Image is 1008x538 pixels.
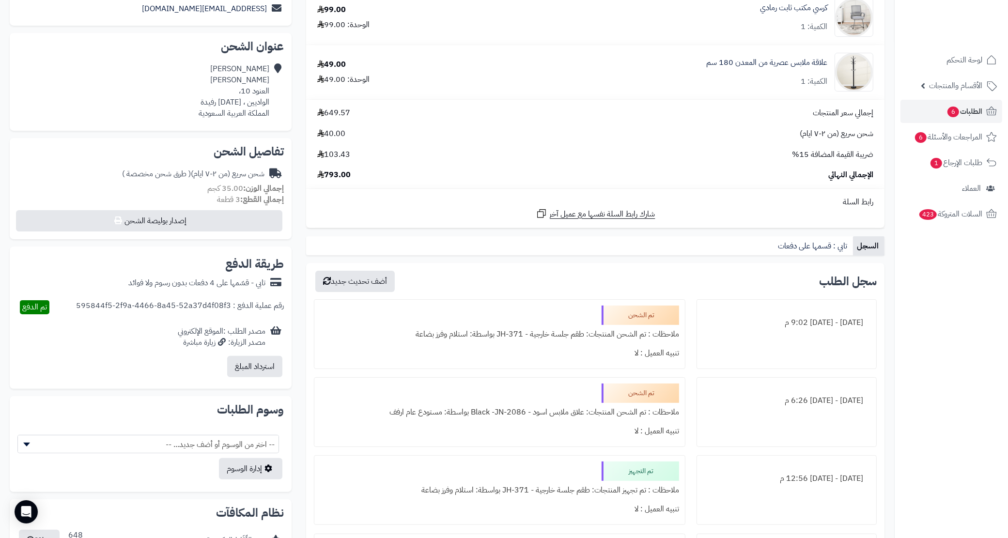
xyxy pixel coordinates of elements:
[550,209,655,220] span: شارك رابط السلة نفسها مع عميل آخر
[900,125,1002,149] a: المراجعات والأسئلة6
[946,105,982,118] span: الطلبات
[930,158,942,169] span: 1
[310,197,881,208] div: رابط السلة
[947,107,959,117] span: 6
[16,210,282,231] button: إصدار بوليصة الشحن
[942,24,999,45] img: logo-2.png
[217,194,284,205] small: 3 قطعة
[320,500,679,519] div: تنبيه العميل : لا
[17,404,284,415] h2: وسوم الطلبات
[178,326,265,348] div: مصدر الطلب :الموقع الإلكتروني
[914,130,982,144] span: المراجعات والأسئلة
[317,128,345,139] span: 40.00
[317,149,350,160] span: 103.43
[835,53,873,92] img: 1752316486-1-90x90.jpg
[919,209,937,220] span: 423
[240,194,284,205] strong: إجمالي القطع:
[602,384,679,403] div: تم الشحن
[227,356,282,377] button: استرداد المبلغ
[22,301,47,313] span: تم الدفع
[800,128,873,139] span: شحن سريع (من ٢-٧ ايام)
[602,306,679,325] div: تم الشحن
[207,183,284,194] small: 35.00 كجم
[801,76,827,87] div: الكمية: 1
[819,276,877,287] h3: سجل الطلب
[320,481,679,500] div: ملاحظات : تم تجهيز المنتجات: طقم جلسة خارجية - JH-371 بواسطة: استلام وفرز بضاعة
[774,236,853,256] a: تابي : قسمها على دفعات
[828,169,873,181] span: الإجمالي النهائي
[320,422,679,441] div: تنبيه العميل : لا
[225,258,284,270] h2: طريقة الدفع
[703,469,870,488] div: [DATE] - [DATE] 12:56 م
[317,59,346,70] div: 49.00
[142,3,267,15] a: [EMAIL_ADDRESS][DOMAIN_NAME]
[813,108,873,119] span: إجمالي سعر المنتجات
[853,236,884,256] a: السجل
[602,461,679,481] div: تم التجهيز
[76,300,284,314] div: رقم عملية الدفع : 595844f5-2f9a-4466-8a45-52a37d4f08f3
[900,177,1002,200] a: العملاء
[17,146,284,157] h2: تفاصيل الشحن
[317,108,350,119] span: 649.57
[17,41,284,52] h2: عنوان الشحن
[703,313,870,332] div: [DATE] - [DATE] 9:02 م
[122,169,264,180] div: شحن سريع (من ٢-٧ ايام)
[320,403,679,422] div: ملاحظات : تم الشحن المنتجات: علاق ملابس اسود - Black -JN-2086 بواسطة: مستودع عام ارفف
[900,202,1002,226] a: السلات المتروكة423
[219,458,282,479] a: إدارة الوسوم
[703,391,870,410] div: [DATE] - [DATE] 6:26 م
[930,156,982,169] span: طلبات الإرجاع
[243,183,284,194] strong: إجمالي الوزن:
[706,57,827,68] a: علاقة ملابس عصرية من المعدن 180 سم
[320,325,679,344] div: ملاحظات : تم الشحن المنتجات: طقم جلسة خارجية - JH-371 بواسطة: استلام وفرز بضاعة
[536,208,655,220] a: شارك رابط السلة نفسها مع عميل آخر
[122,168,191,180] span: ( طرق شحن مخصصة )
[178,337,265,348] div: مصدر الزيارة: زيارة مباشرة
[801,21,827,32] div: الكمية: 1
[320,344,679,363] div: تنبيه العميل : لا
[317,4,346,15] div: 99.00
[17,507,284,519] h2: نظام المكافآت
[199,63,269,119] div: [PERSON_NAME] [PERSON_NAME] العنود 10، الواديين ، [DATE] رفيدة المملكة العربية السعودية
[317,19,370,31] div: الوحدة: 99.00
[760,2,827,14] a: كرسي مكتب ثابت رمادي
[918,207,982,221] span: السلات المتروكة
[128,277,265,289] div: تابي - قسّمها على 4 دفعات بدون رسوم ولا فوائد
[315,271,395,292] button: أضف تحديث جديد
[792,149,873,160] span: ضريبة القيمة المضافة 15%
[915,132,927,143] span: 6
[317,74,370,85] div: الوحدة: 49.00
[900,100,1002,123] a: الطلبات6
[317,169,351,181] span: 793.00
[900,151,1002,174] a: طلبات الإرجاع1
[15,500,38,523] div: Open Intercom Messenger
[900,48,1002,72] a: لوحة التحكم
[17,435,279,453] span: -- اختر من الوسوم أو أضف جديد... --
[962,182,981,195] span: العملاء
[18,435,279,454] span: -- اختر من الوسوم أو أضف جديد... --
[946,53,982,67] span: لوحة التحكم
[929,79,982,92] span: الأقسام والمنتجات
